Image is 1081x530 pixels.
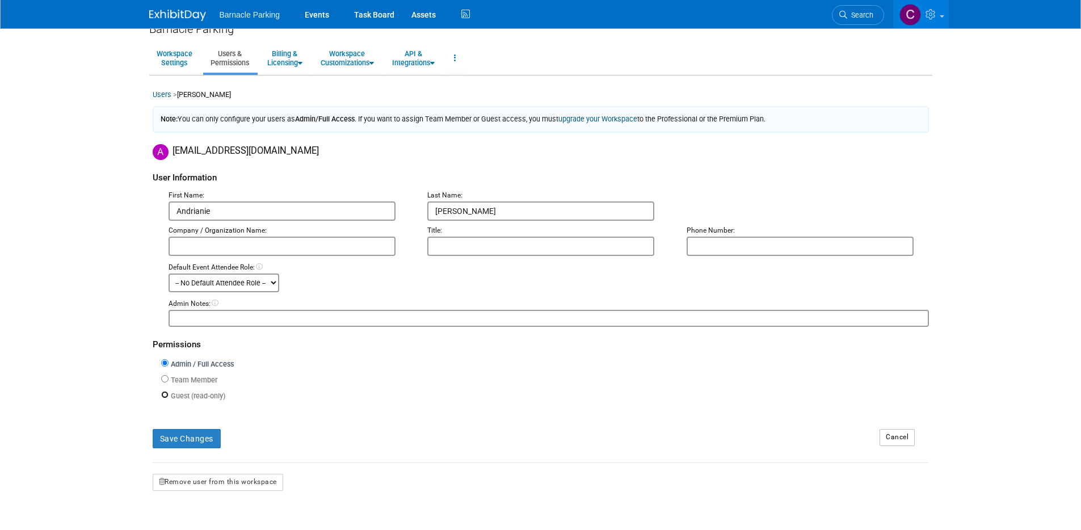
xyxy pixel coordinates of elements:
[169,375,217,386] label: Team Member
[558,115,637,123] a: upgrade your Workspace
[880,429,915,446] a: Cancel
[260,44,310,72] a: Billing &Licensing
[847,11,873,19] span: Search
[427,226,670,236] div: Title:
[153,90,929,106] div: [PERSON_NAME]
[169,359,234,370] label: Admin / Full Access
[169,391,225,402] label: Guest (read-only)
[153,160,929,190] div: User Information
[220,10,280,19] span: Barnacle Parking
[169,191,411,201] div: First Name:
[899,4,921,26] img: Courtney Daniel
[149,44,200,72] a: WorkspaceSettings
[173,145,319,156] span: [EMAIL_ADDRESS][DOMAIN_NAME]
[427,191,670,201] div: Last Name:
[153,474,283,491] button: Remove user from this workspace
[313,44,381,72] a: WorkspaceCustomizations
[153,327,929,357] div: Permissions
[173,90,177,99] span: >
[203,44,256,72] a: Users &Permissions
[169,263,929,273] div: Default Event Attendee Role:
[161,115,765,123] span: You can only configure your users as . If you want to assign Team Member or Guest access, you mus...
[149,10,206,21] img: ExhibitDay
[832,5,884,25] a: Search
[169,299,929,309] div: Admin Notes:
[169,226,411,236] div: Company / Organization Name:
[161,115,178,123] span: Note:
[295,115,355,123] span: Admin/Full Access
[153,429,221,448] button: Save Changes
[153,90,171,99] a: Users
[153,144,169,160] img: Andrianie Nugent
[385,44,442,72] a: API &Integrations
[149,22,932,36] div: Barnacle Parking
[687,226,929,236] div: Phone Number:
